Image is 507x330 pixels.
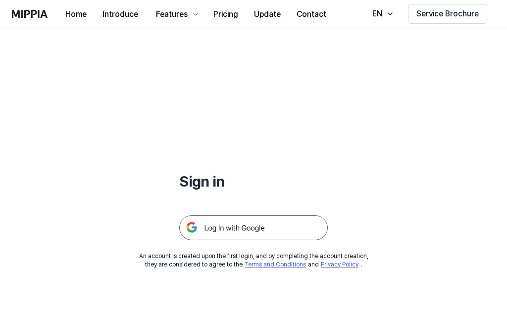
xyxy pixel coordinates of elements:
[246,0,289,28] a: Update
[205,4,246,24] button: Pricing
[246,4,289,24] button: Update
[321,261,358,268] a: Privacy Policy
[154,8,190,20] div: Features
[146,4,205,24] button: Features
[370,8,384,20] div: EN
[179,171,328,192] h1: Sign in
[289,4,334,24] button: Contact
[95,4,146,24] button: Introduce
[245,261,306,268] a: Terms and Conditions
[57,4,95,24] button: Home
[12,10,48,18] img: logo
[139,252,368,269] div: An account is created upon the first login, and by completing the account creation, they are cons...
[179,215,328,240] img: 구글 로그인 버튼
[408,4,487,24] button: Service Brochure
[362,4,400,24] button: EN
